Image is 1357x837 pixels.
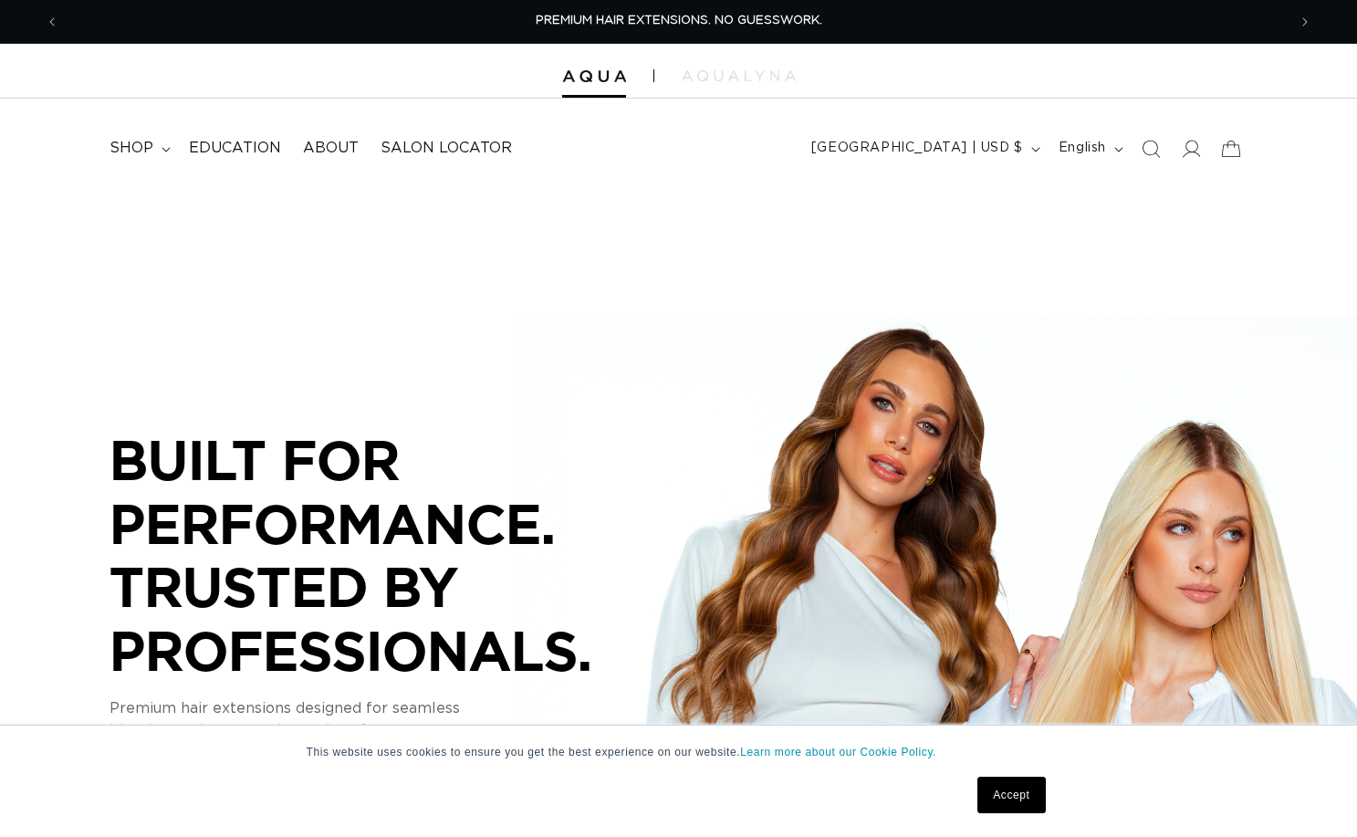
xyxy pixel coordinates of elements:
[1059,139,1106,158] span: English
[99,128,178,169] summary: shop
[1048,131,1131,166] button: English
[740,746,936,759] a: Learn more about our Cookie Policy.
[303,139,359,158] span: About
[536,15,822,26] span: PREMIUM HAIR EXTENSIONS. NO GUESSWORK.
[811,139,1023,158] span: [GEOGRAPHIC_DATA] | USD $
[562,70,626,83] img: Aqua Hair Extensions
[110,697,657,763] p: Premium hair extensions designed for seamless blends, consistent results, and performance you can...
[977,777,1045,813] a: Accept
[178,128,292,169] a: Education
[110,139,153,158] span: shop
[189,139,281,158] span: Education
[110,428,657,682] p: BUILT FOR PERFORMANCE. TRUSTED BY PROFESSIONALS.
[1285,5,1325,39] button: Next announcement
[381,139,512,158] span: Salon Locator
[307,744,1051,760] p: This website uses cookies to ensure you get the best experience on our website.
[1131,129,1171,169] summary: Search
[682,70,796,81] img: aqualyna.com
[800,131,1048,166] button: [GEOGRAPHIC_DATA] | USD $
[32,5,72,39] button: Previous announcement
[370,128,523,169] a: Salon Locator
[292,128,370,169] a: About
